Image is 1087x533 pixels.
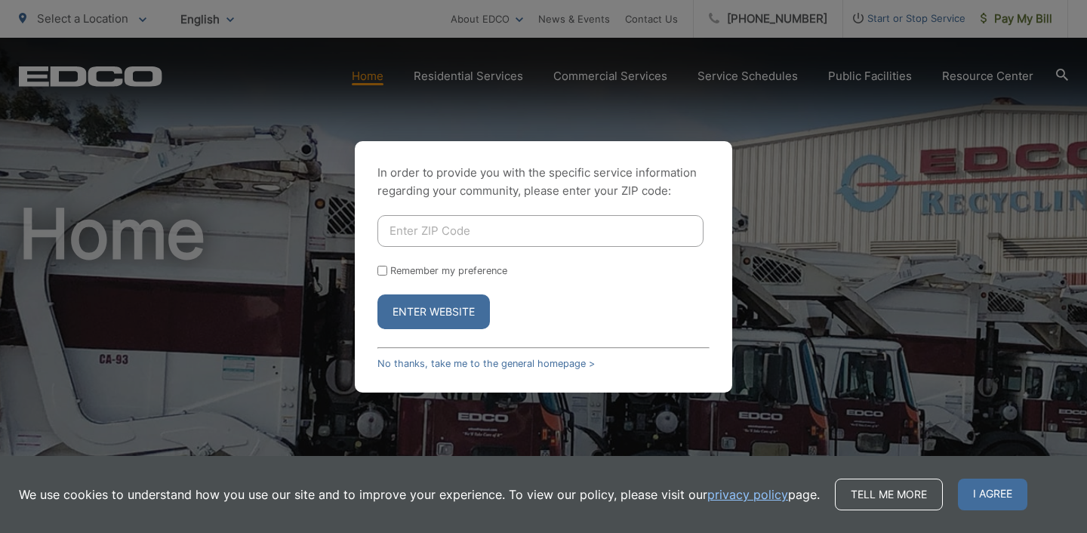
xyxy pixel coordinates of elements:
a: No thanks, take me to the general homepage > [377,358,595,369]
a: Tell me more [835,479,943,510]
span: I agree [958,479,1027,510]
a: privacy policy [707,485,788,504]
button: Enter Website [377,294,490,329]
p: In order to provide you with the specific service information regarding your community, please en... [377,164,710,200]
p: We use cookies to understand how you use our site and to improve your experience. To view our pol... [19,485,820,504]
input: Enter ZIP Code [377,215,704,247]
label: Remember my preference [390,265,507,276]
